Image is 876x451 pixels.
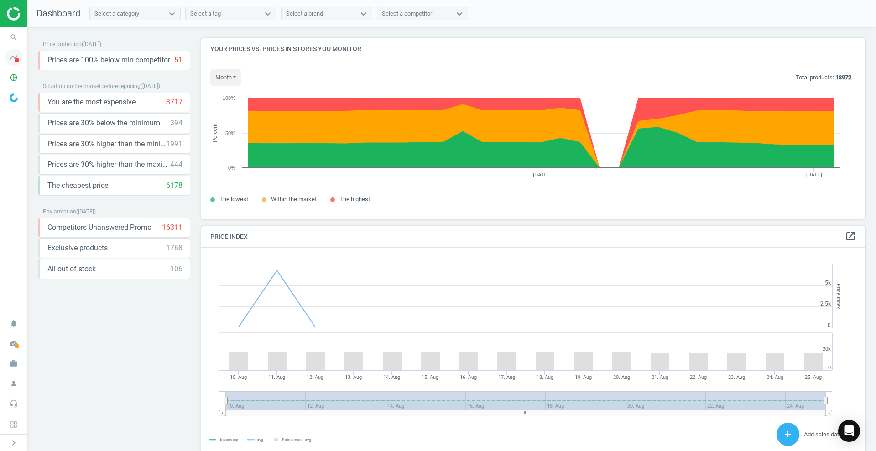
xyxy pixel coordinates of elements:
[845,231,856,242] i: open_in_new
[166,181,182,191] div: 6178
[835,74,851,81] b: 18972
[845,231,856,243] a: open_in_new
[5,355,22,372] i: work
[47,181,108,191] span: The cheapest price
[166,139,182,149] div: 1991
[828,365,831,371] text: 0
[5,69,22,86] i: pie_chart_outlined
[141,83,160,89] span: ( [DATE] )
[170,118,182,128] div: 394
[94,10,139,18] div: Select a category
[47,243,108,253] span: Exclusive products
[219,196,248,202] span: The lowest
[5,375,22,392] i: person
[228,165,235,171] text: 0%
[162,223,182,233] div: 16311
[212,123,218,142] tspan: Percent
[286,10,323,18] div: Select a brand
[210,69,241,86] button: month
[82,41,101,47] span: ( [DATE] )
[422,374,438,380] tspan: 15. Aug
[382,10,432,18] div: Select a competitor
[460,374,477,380] tspan: 16. Aug
[47,139,166,149] span: Prices are 30% higher than the minimum
[5,49,22,66] i: timeline
[823,346,831,352] text: 20k
[47,118,160,128] span: Prices are 30% below the minimum
[10,93,18,102] img: wGWNvw8QSZomAAAAABJRU5ErkJggg==
[5,335,22,352] i: cloud_done
[268,374,285,380] tspan: 11. Aug
[230,374,247,380] tspan: 10. Aug
[170,160,182,170] div: 444
[345,374,362,380] tspan: 13. Aug
[575,374,592,380] tspan: 19. Aug
[201,38,865,60] h4: Your prices vs. prices in stores you monitor
[383,374,400,380] tspan: 14. Aug
[76,208,96,215] span: ( [DATE] )
[225,130,235,136] text: 50%
[806,172,822,177] tspan: [DATE]
[537,374,553,380] tspan: 18. Aug
[174,55,182,65] div: 51
[43,208,76,215] span: Pay attention
[5,29,22,46] i: search
[166,97,182,107] div: 3717
[782,429,793,440] i: add
[170,264,182,274] div: 106
[2,437,25,449] button: chevron_right
[219,437,238,442] tspan: Unioncoop
[825,280,831,286] text: 5k
[690,374,707,380] tspan: 22. Aug
[796,73,851,82] p: Total products:
[36,8,80,19] span: Dashboard
[533,172,549,177] tspan: [DATE]
[190,10,221,18] div: Select a tag
[828,322,831,328] text: 0
[766,374,783,380] tspan: 24. Aug
[47,97,136,107] span: You are the most expensive
[7,7,72,21] img: ajHJNr6hYgQAAAAASUVORK5CYII=
[257,437,263,442] tspan: avg
[201,226,865,248] h4: Price Index
[498,374,515,380] tspan: 17. Aug
[166,243,182,253] div: 1768
[777,423,799,446] button: add
[728,374,745,380] tspan: 23. Aug
[804,431,842,438] span: Add sales data
[5,315,22,332] i: notifications
[43,41,82,47] span: Price protection
[307,374,323,380] tspan: 12. Aug
[8,437,19,448] i: chevron_right
[271,196,317,202] span: Within the market
[47,160,170,170] span: Prices are 30% higher than the maximal
[47,264,96,274] span: All out of stock
[838,420,860,442] div: Open Intercom Messenger
[47,55,170,65] span: Prices are 100% below min competitor
[223,95,235,101] text: 100%
[652,374,668,380] tspan: 21. Aug
[820,301,831,307] text: 2.5k
[835,284,841,309] tspan: Price Index
[5,395,22,412] i: headset_mic
[282,437,311,442] tspan: Pairs count: avg
[613,374,630,380] tspan: 20. Aug
[805,374,822,380] tspan: 25. Aug
[43,83,141,89] span: Situation on the market before repricing
[47,223,151,233] span: Competitors Unanswered Promo
[339,196,370,202] span: The highest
